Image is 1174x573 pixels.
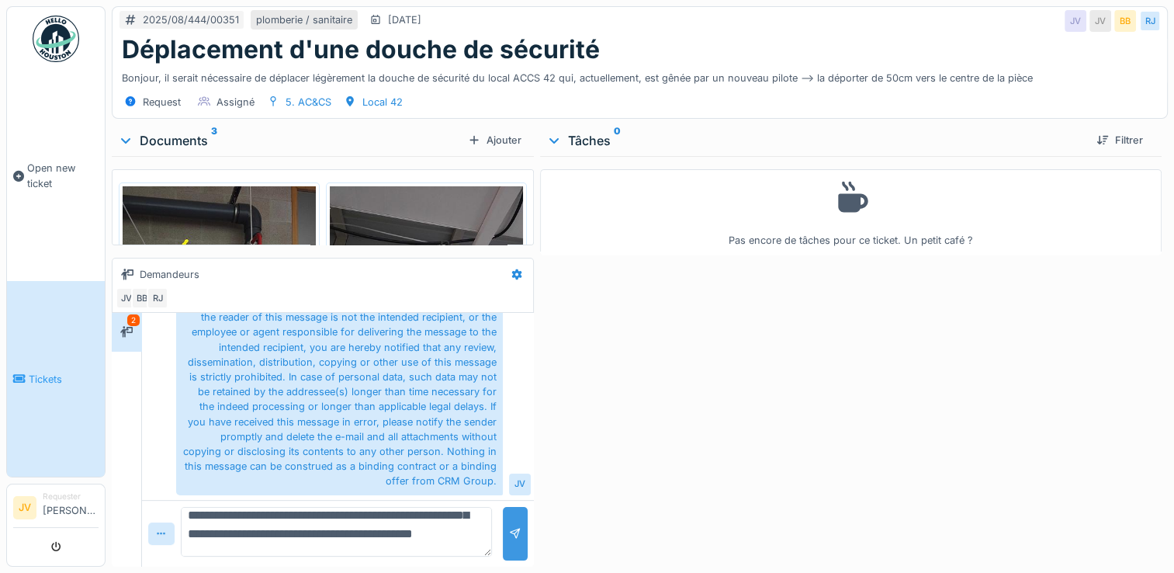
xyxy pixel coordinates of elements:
[122,64,1158,85] div: Bonjour, il serait nécessaire de déplacer légèrement la douche de sécurité du local ACCS 42 qui, ...
[116,287,137,309] div: JV
[7,71,105,281] a: Open new ticket
[462,130,528,151] div: Ajouter
[256,12,352,27] div: plomberie / sanitaire
[27,161,99,190] span: Open new ticket
[43,491,99,502] div: Requester
[127,314,140,326] div: 2
[29,372,99,387] span: Tickets
[43,491,99,524] li: [PERSON_NAME]
[211,131,217,150] sup: 3
[1139,10,1161,32] div: RJ
[330,186,523,444] img: n8n6lij5gjxp99w4tg7x5emqupg2
[286,95,331,109] div: 5. AC&CS
[1065,10,1086,32] div: JV
[509,474,531,495] div: JV
[13,491,99,528] a: JV Requester[PERSON_NAME]
[1089,10,1111,32] div: JV
[1114,10,1136,32] div: BB
[140,267,199,282] div: Demandeurs
[123,186,316,444] img: 4cs017lcuqc93penn7l25fwrm4r1
[388,12,421,27] div: [DATE]
[216,95,255,109] div: Assigné
[362,95,403,109] div: Local 42
[143,12,239,27] div: 2025/08/444/00351
[118,131,462,150] div: Documents
[546,131,1084,150] div: Tâches
[550,176,1151,248] div: Pas encore de tâches pour ce ticket. Un petit café ?
[131,287,153,309] div: BB
[7,281,105,477] a: Tickets
[614,131,621,150] sup: 0
[143,95,181,109] div: Request
[13,496,36,519] li: JV
[1090,130,1149,151] div: Filtrer
[122,35,600,64] h1: Déplacement d'une douche de sécurité
[147,287,168,309] div: RJ
[33,16,79,62] img: Badge_color-CXgf-gQk.svg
